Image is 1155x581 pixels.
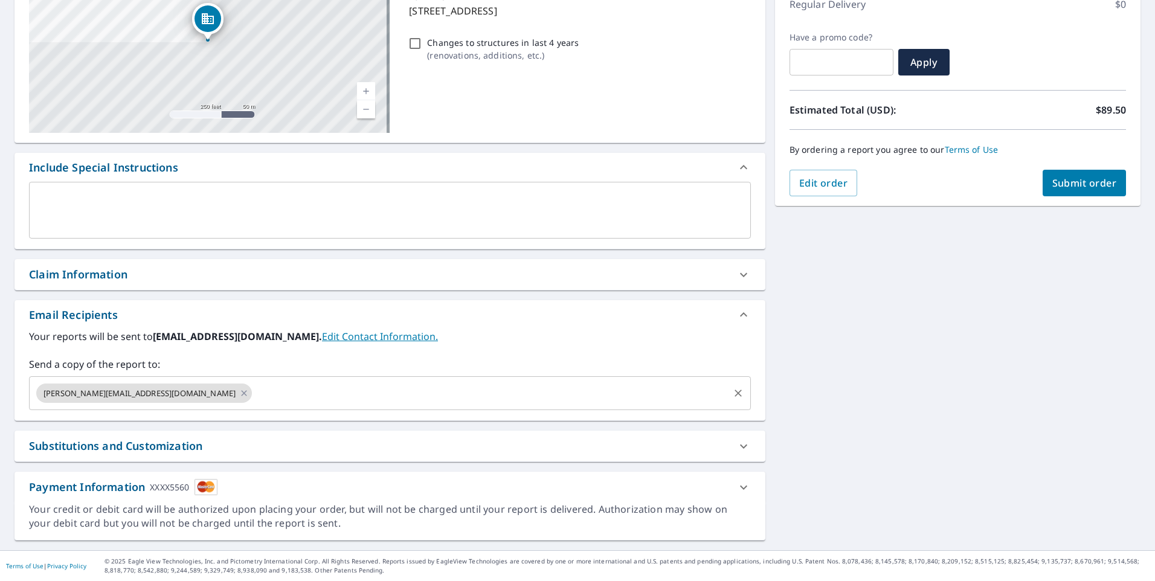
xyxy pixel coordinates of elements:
a: Terms of Use [945,144,999,155]
button: Submit order [1043,170,1127,196]
b: [EMAIL_ADDRESS][DOMAIN_NAME]. [153,330,322,343]
a: EditContactInfo [322,330,438,343]
button: Clear [730,385,747,402]
button: Edit order [790,170,858,196]
div: Payment InformationXXXX5560cardImage [14,472,765,502]
span: Apply [908,56,940,69]
div: Substitutions and Customization [29,438,202,454]
label: Have a promo code? [790,32,893,43]
div: Email Recipients [14,300,765,329]
div: Your credit or debit card will be authorized upon placing your order, but will not be charged unt... [29,502,751,530]
a: Current Level 17, Zoom In [357,82,375,100]
div: [PERSON_NAME][EMAIL_ADDRESS][DOMAIN_NAME] [36,384,252,403]
button: Apply [898,49,950,75]
div: XXXX5560 [150,479,189,495]
label: Send a copy of the report to: [29,357,751,371]
p: | [6,562,86,570]
p: ( renovations, additions, etc. ) [427,49,579,62]
div: Email Recipients [29,307,118,323]
img: cardImage [195,479,217,495]
a: Terms of Use [6,562,43,570]
p: Estimated Total (USD): [790,103,958,117]
p: © 2025 Eagle View Technologies, Inc. and Pictometry International Corp. All Rights Reserved. Repo... [105,557,1149,575]
span: [PERSON_NAME][EMAIL_ADDRESS][DOMAIN_NAME] [36,388,243,399]
label: Your reports will be sent to [29,329,751,344]
p: Changes to structures in last 4 years [427,36,579,49]
a: Privacy Policy [47,562,86,570]
p: By ordering a report you agree to our [790,144,1126,155]
a: Current Level 17, Zoom Out [357,100,375,118]
div: Claim Information [14,259,765,290]
p: $89.50 [1096,103,1126,117]
div: Substitutions and Customization [14,431,765,461]
div: Claim Information [29,266,127,283]
div: Include Special Instructions [14,153,765,182]
div: Payment Information [29,479,217,495]
div: Dropped pin, building 1, Commercial property, 1800 Liverpool St Pittsburgh, PA 15233 [192,3,224,40]
div: Include Special Instructions [29,159,178,176]
span: Submit order [1052,176,1117,190]
span: Edit order [799,176,848,190]
p: [STREET_ADDRESS] [409,4,745,18]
